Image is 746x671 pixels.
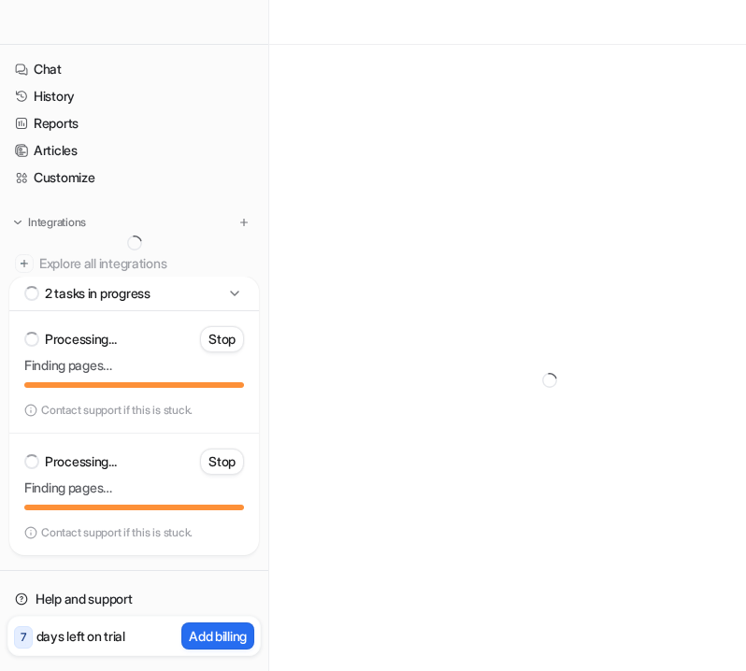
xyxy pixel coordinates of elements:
a: History [7,83,261,109]
button: Add billing [181,622,254,650]
p: Contact support if this is stuck. [41,403,193,418]
button: Integrations [7,213,92,232]
button: Stop [200,326,244,352]
p: Processing... [45,452,116,471]
a: Articles [7,137,261,164]
a: Customize [7,164,261,191]
a: Explore all integrations [7,250,261,277]
span: Explore all integrations [39,249,253,278]
img: menu_add.svg [237,216,251,229]
p: 2 tasks in progress [45,284,151,303]
button: Stop [200,449,244,475]
p: Add billing [189,626,247,646]
p: Finding pages… [24,478,244,497]
img: expand menu [11,216,24,229]
p: 7 [21,629,26,646]
img: explore all integrations [15,254,34,273]
a: Help and support [7,586,261,612]
p: Finding pages… [24,356,244,375]
p: Stop [208,330,236,349]
p: Processing... [45,330,116,349]
p: Integrations [28,215,86,230]
a: Chat [7,56,261,82]
p: Stop [208,452,236,471]
p: Contact support if this is stuck. [41,525,193,540]
a: Reports [7,110,261,136]
p: days left on trial [36,626,125,646]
